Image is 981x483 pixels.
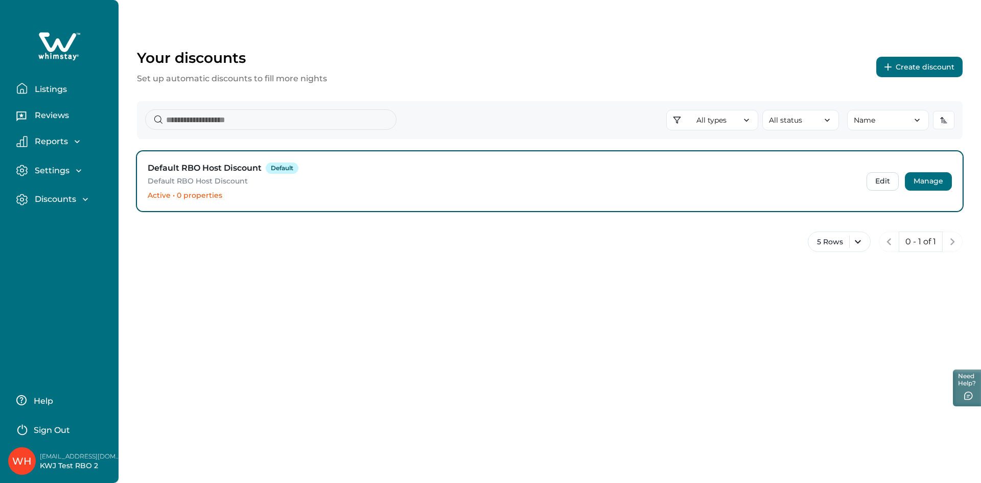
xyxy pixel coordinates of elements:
[266,163,298,174] span: Default
[16,78,110,99] button: Listings
[16,419,107,439] button: Sign Out
[16,136,110,147] button: Reports
[40,461,122,471] p: KWJ Test RBO 2
[32,110,69,121] p: Reviews
[16,165,110,176] button: Settings
[942,232,963,252] button: next page
[905,237,936,247] p: 0 - 1 of 1
[876,57,963,77] button: Create discount
[12,449,32,473] div: Whimstay Host
[32,84,67,95] p: Listings
[899,232,943,252] button: 0 - 1 of 1
[808,232,871,252] button: 5 Rows
[40,451,122,462] p: [EMAIL_ADDRESS][DOMAIN_NAME]
[31,396,53,406] p: Help
[148,176,854,187] p: Default RBO Host Discount
[16,107,110,127] button: Reviews
[34,425,70,435] p: Sign Out
[148,162,262,174] h3: Default RBO Host Discount
[32,136,68,147] p: Reports
[32,194,76,204] p: Discounts
[148,191,854,201] p: Active • 0 properties
[16,194,110,205] button: Discounts
[879,232,899,252] button: previous page
[905,172,952,191] button: Manage
[137,49,246,66] p: Your discounts
[137,73,327,85] p: Set up automatic discounts to fill more nights
[32,166,69,176] p: Settings
[16,390,107,410] button: Help
[867,172,899,191] button: Edit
